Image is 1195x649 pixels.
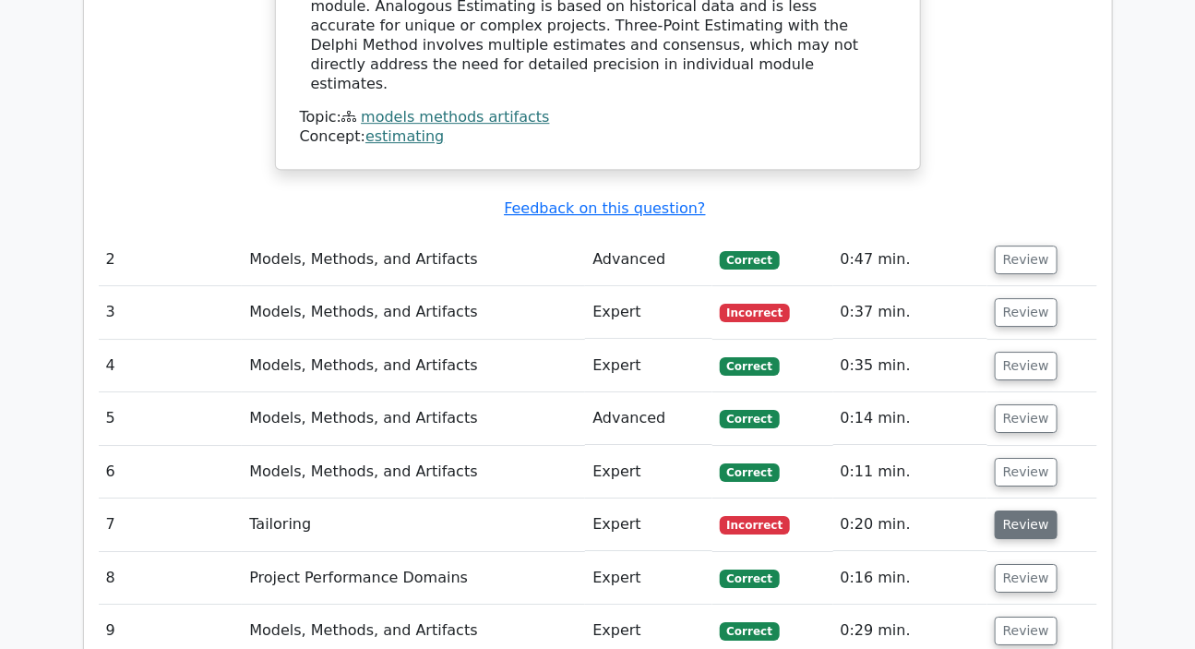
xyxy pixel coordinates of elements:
[720,304,791,322] span: Incorrect
[242,286,585,339] td: Models, Methods, and Artifacts
[242,446,585,499] td: Models, Methods, and Artifacts
[99,392,243,445] td: 5
[833,234,987,286] td: 0:47 min.
[242,392,585,445] td: Models, Methods, and Artifacts
[720,410,780,428] span: Correct
[242,234,585,286] td: Models, Methods, and Artifacts
[365,127,444,145] a: estimating
[833,446,987,499] td: 0:11 min.
[995,564,1058,593] button: Review
[361,108,549,126] a: models methods artifacts
[833,552,987,605] td: 0:16 min.
[995,511,1058,539] button: Review
[833,286,987,339] td: 0:37 min.
[995,246,1058,274] button: Review
[504,199,705,217] a: Feedback on this question?
[995,458,1058,487] button: Review
[995,404,1058,433] button: Review
[99,340,243,392] td: 4
[242,499,585,551] td: Tailoring
[585,392,711,445] td: Advanced
[585,552,711,605] td: Expert
[995,617,1058,645] button: Review
[833,340,987,392] td: 0:35 min.
[99,552,243,605] td: 8
[99,234,243,286] td: 2
[242,552,585,605] td: Project Performance Domains
[720,622,780,641] span: Correct
[995,298,1058,327] button: Review
[720,516,791,535] span: Incorrect
[833,392,987,445] td: 0:14 min.
[242,340,585,392] td: Models, Methods, and Artifacts
[720,463,780,482] span: Correct
[833,499,987,551] td: 0:20 min.
[99,286,243,339] td: 3
[585,234,711,286] td: Advanced
[585,340,711,392] td: Expert
[720,570,780,588] span: Correct
[99,446,243,499] td: 6
[99,499,243,551] td: 7
[300,127,896,147] div: Concept:
[995,352,1058,380] button: Review
[300,108,896,127] div: Topic:
[720,251,780,270] span: Correct
[720,357,780,376] span: Correct
[585,286,711,339] td: Expert
[585,499,711,551] td: Expert
[585,446,711,499] td: Expert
